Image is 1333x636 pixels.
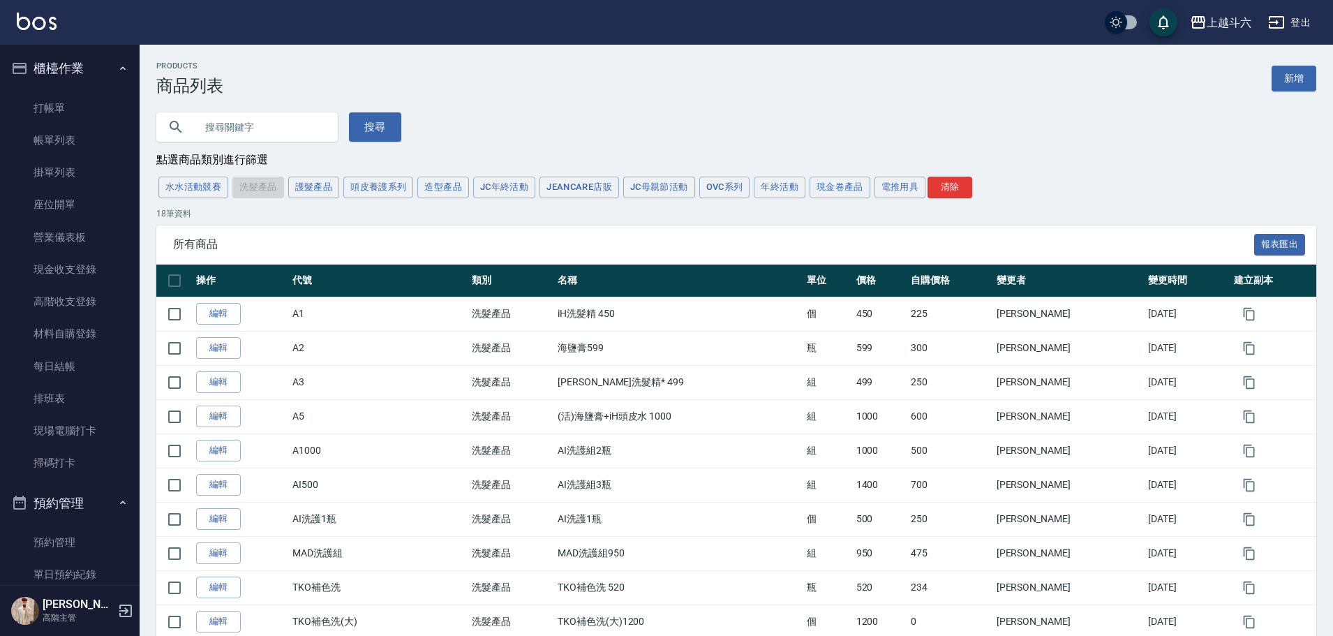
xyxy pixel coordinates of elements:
[289,570,468,605] td: TKO補色洗
[196,303,241,325] a: 編輯
[803,502,853,536] td: 個
[6,383,134,415] a: 排班表
[853,570,907,605] td: 520
[853,399,907,434] td: 1000
[289,265,468,297] th: 代號
[1145,502,1230,536] td: [DATE]
[1145,331,1230,365] td: [DATE]
[196,406,241,427] a: 編輯
[289,399,468,434] td: A5
[1254,234,1306,256] button: 報表匯出
[907,434,993,468] td: 500
[6,253,134,286] a: 現金收支登錄
[6,350,134,383] a: 每日結帳
[853,297,907,331] td: 450
[907,265,993,297] th: 自購價格
[907,399,993,434] td: 600
[993,502,1145,536] td: [PERSON_NAME]
[554,265,803,297] th: 名稱
[1207,14,1251,31] div: 上越斗六
[623,177,695,198] button: JC母親節活動
[993,399,1145,434] td: [PERSON_NAME]
[6,415,134,447] a: 現場電腦打卡
[810,177,870,198] button: 現金卷產品
[907,570,993,605] td: 234
[288,177,340,198] button: 護髮產品
[853,331,907,365] td: 599
[6,124,134,156] a: 帳單列表
[907,365,993,399] td: 250
[554,399,803,434] td: (活)海鹽膏+iH頭皮水 1000
[803,536,853,570] td: 組
[853,536,907,570] td: 950
[803,399,853,434] td: 組
[1254,237,1306,251] a: 報表匯出
[1145,536,1230,570] td: [DATE]
[6,447,134,479] a: 掃碼打卡
[554,570,803,605] td: TKO補色洗 520
[468,331,554,365] td: 洗髮產品
[853,265,907,297] th: 價格
[907,536,993,570] td: 475
[417,177,469,198] button: 造型產品
[1145,434,1230,468] td: [DATE]
[193,265,289,297] th: 操作
[173,237,1254,251] span: 所有商品
[874,177,926,198] button: 電推用具
[6,485,134,522] button: 預約管理
[803,265,853,297] th: 單位
[349,112,401,142] button: 搜尋
[17,13,57,30] img: Logo
[289,536,468,570] td: MAD洗護組
[803,434,853,468] td: 組
[289,434,468,468] td: A1000
[853,502,907,536] td: 500
[6,526,134,559] a: 預約管理
[554,434,803,468] td: AI洗護組2瓶
[196,508,241,530] a: 編輯
[473,177,535,198] button: JC年終活動
[1149,8,1177,36] button: save
[993,297,1145,331] td: [PERSON_NAME]
[156,153,1316,168] div: 點選商品類別進行篩選
[156,207,1316,220] p: 18 筆資料
[6,188,134,221] a: 座位開單
[468,570,554,605] td: 洗髮產品
[196,474,241,496] a: 編輯
[554,331,803,365] td: 海鹽膏599
[803,331,853,365] td: 瓶
[6,318,134,350] a: 材料自購登錄
[468,434,554,468] td: 洗髮產品
[158,177,228,198] button: 水水活動競賽
[554,502,803,536] td: AI洗護1瓶
[803,297,853,331] td: 個
[468,536,554,570] td: 洗髮產品
[43,612,114,624] p: 高階主管
[468,265,554,297] th: 類別
[43,598,114,612] h5: [PERSON_NAME]
[1145,297,1230,331] td: [DATE]
[1145,365,1230,399] td: [DATE]
[907,297,993,331] td: 225
[289,365,468,399] td: A3
[289,468,468,502] td: AI500
[289,502,468,536] td: AI洗護1瓶
[853,434,907,468] td: 1000
[196,611,241,633] a: 編輯
[6,156,134,188] a: 掛單列表
[928,177,972,198] button: 清除
[907,468,993,502] td: 700
[1184,8,1257,37] button: 上越斗六
[993,331,1145,365] td: [PERSON_NAME]
[196,337,241,359] a: 編輯
[1145,265,1230,297] th: 變更時間
[468,468,554,502] td: 洗髮產品
[993,365,1145,399] td: [PERSON_NAME]
[1145,468,1230,502] td: [DATE]
[699,177,750,198] button: OVC系列
[6,92,134,124] a: 打帳單
[156,76,223,96] h3: 商品列表
[1145,399,1230,434] td: [DATE]
[803,570,853,605] td: 瓶
[196,371,241,393] a: 編輯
